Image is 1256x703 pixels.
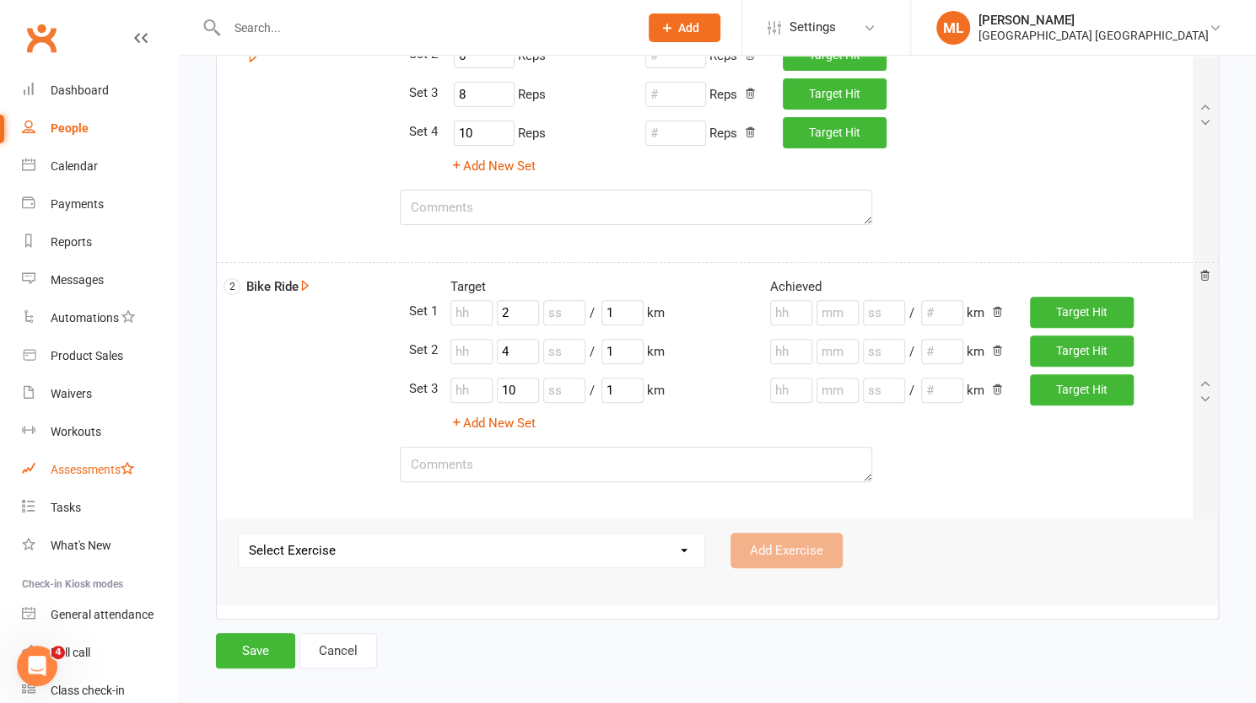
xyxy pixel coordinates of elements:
[863,339,905,364] input: ss
[450,117,546,149] div: Reps
[817,300,859,325] input: mm
[216,633,295,668] button: Save
[543,300,585,325] input: ss
[450,335,745,368] div: / km
[51,349,123,362] div: Product Sales
[17,646,57,686] iframe: Intercom live chat
[863,378,905,403] input: ss
[51,646,65,659] span: 4
[1056,383,1090,396] span: Target
[601,339,644,364] input: #
[438,276,757,297] div: Target
[51,463,134,476] div: Assessments
[921,378,963,403] input: #
[22,261,178,299] a: Messages
[20,17,62,59] a: Clubworx
[936,11,970,45] div: ML
[497,378,539,403] input: mm
[51,121,89,135] div: People
[809,126,843,139] span: Target
[51,684,125,697] div: Class check-in
[450,156,536,176] button: Add New Set
[783,78,887,109] button: Target Hit
[22,299,178,337] a: Automations
[22,110,178,148] a: People
[978,13,1209,28] div: [PERSON_NAME]
[224,278,240,295] span: 2
[642,78,756,110] div: Reps
[51,608,154,621] div: General attendance
[51,273,104,287] div: Messages
[454,121,515,146] input: #
[454,82,515,107] input: #
[299,633,377,668] a: Cancel
[450,78,546,110] div: Reps
[809,87,843,100] span: Target
[22,72,178,110] a: Dashboard
[22,596,178,634] a: General attendance kiosk mode
[51,646,90,659] div: Roll call
[678,21,699,35] span: Add
[921,300,963,325] input: #
[51,425,101,438] div: Workouts
[817,378,859,403] input: mm
[770,297,1003,329] div: / km
[22,375,178,413] a: Waivers
[22,634,178,672] a: Roll call
[450,297,745,329] div: / km
[51,83,109,97] div: Dashboard
[649,13,720,42] button: Add
[51,235,92,249] div: Reports
[22,413,178,451] a: Workouts
[51,539,111,552] div: What's New
[51,311,119,325] div: Automations
[543,378,585,403] input: ss
[978,28,1209,43] div: [GEOGRAPHIC_DATA] [GEOGRAPHIC_DATA]
[450,300,493,325] input: hh
[246,276,299,297] label: Bike Ride
[217,263,1218,519] div: 2Bike RideTargetAchieved/ km/ km Target Hit/ km/ km Target Hit/ km/ km Target HitAdd New Set
[863,300,905,325] input: ss
[22,489,178,527] a: Tasks
[22,527,178,565] a: What's New
[642,117,756,149] div: Reps
[222,16,627,40] input: Search...
[757,276,1141,297] div: Achieved
[450,374,745,406] div: / km
[543,339,585,364] input: ss
[790,8,836,46] span: Settings
[770,339,812,364] input: hh
[770,378,812,403] input: hh
[770,335,1003,368] div: / km
[22,451,178,489] a: Assessments
[1030,335,1134,366] button: Target Hit
[1030,374,1134,405] button: Target Hit
[51,387,92,400] div: Waivers
[22,223,178,261] a: Reports
[51,159,98,173] div: Calendar
[770,374,1003,406] div: / km
[51,501,81,514] div: Tasks
[22,185,178,223] a: Payments
[645,121,706,146] input: #
[601,378,644,403] input: #
[783,117,887,148] button: Target Hit
[450,339,493,364] input: hh
[1030,297,1134,327] button: Target Hit
[497,339,539,364] input: mm
[497,300,539,325] input: mm
[645,82,706,107] input: #
[601,300,644,325] input: #
[450,413,536,433] button: Add New Set
[51,197,104,211] div: Payments
[450,378,493,403] input: hh
[22,148,178,185] a: Calendar
[817,339,859,364] input: mm
[22,337,178,375] a: Product Sales
[770,300,812,325] input: hh
[1056,344,1090,357] span: Target
[921,339,963,364] input: #
[1056,305,1090,319] span: Target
